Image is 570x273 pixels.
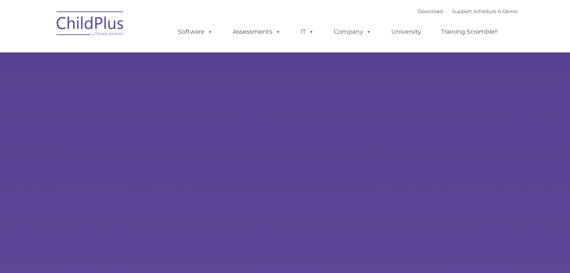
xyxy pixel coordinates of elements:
[53,6,128,43] img: ChildPlus by Procare Solutions
[326,24,379,39] a: Company
[225,24,288,39] a: Assessments
[293,24,322,39] a: IT
[452,8,472,14] a: Support
[417,8,518,14] font: |
[171,24,220,39] a: Software
[417,8,443,14] a: Download
[473,8,518,14] a: Schedule A Demo
[384,24,429,39] a: University
[434,24,505,39] a: Training Scramble!!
